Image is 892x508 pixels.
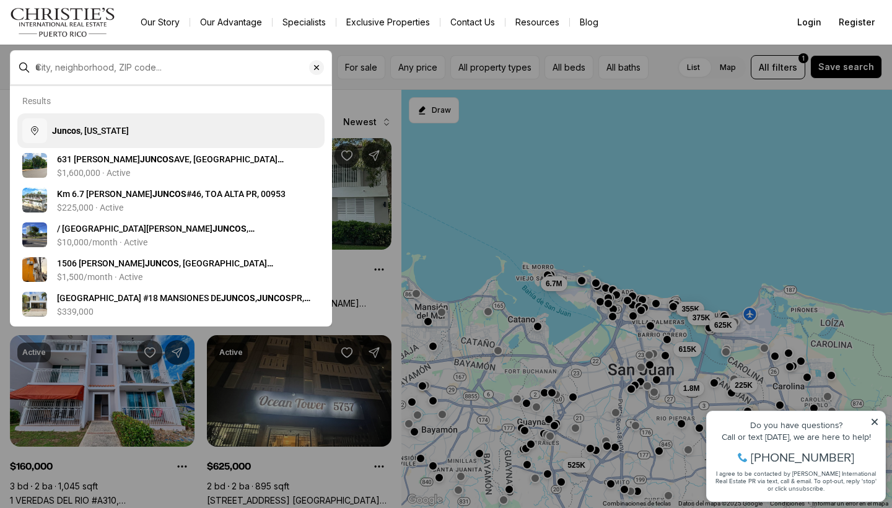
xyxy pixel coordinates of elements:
span: / [GEOGRAPHIC_DATA][PERSON_NAME] , [GEOGRAPHIC_DATA][PERSON_NAME], 00906 [57,224,255,246]
p: $1,600,000 · Active [57,168,130,178]
b: JUNCOS [221,293,255,303]
button: Login [790,10,829,35]
p: $10,000/month · Active [57,237,147,247]
a: View details: / AVENIDA FERNANDEZ JUNCOS [17,217,325,252]
span: 631 [PERSON_NAME] AVE, [GEOGRAPHIC_DATA][PERSON_NAME], 00907 [57,154,284,177]
span: Register [839,17,875,27]
div: Do you have questions? [13,28,179,37]
a: Our Advantage [190,14,272,31]
a: Exclusive Properties [336,14,440,31]
span: I agree to be contacted by [PERSON_NAME] International Real Estate PR via text, call & email. To ... [15,76,177,100]
button: Register [831,10,882,35]
img: logo [10,7,116,37]
span: , [US_STATE] [52,126,129,136]
p: $339,000 [57,307,94,317]
b: JUNCOS [257,293,291,303]
b: JUNCOS [145,258,179,268]
span: [GEOGRAPHIC_DATA] #18 MANSIONES DE , PR, 00777 [57,293,310,315]
a: View details: 1506 FERNANDEZ JUNCOS [17,252,325,287]
a: Specialists [273,14,336,31]
p: $225,000 · Active [57,203,123,212]
a: Blog [570,14,608,31]
a: View details: Km 6.7 MANUEL FERNANDEZ JUNCOS #46 [17,183,325,217]
b: JUNCOS [152,189,186,199]
b: JUNCOS [140,154,174,164]
a: Resources [505,14,569,31]
button: Clear search input [309,51,331,84]
p: $1,500/month · Active [57,272,142,282]
a: View details: 631 FERNANDEZ JUNCOS AVE [17,148,325,183]
button: Juncos, [US_STATE] [17,113,325,148]
span: Login [797,17,821,27]
a: Our Story [131,14,190,31]
span: 1506 [PERSON_NAME] , [GEOGRAPHIC_DATA][PERSON_NAME], 00910 [57,258,273,281]
p: Results [22,96,51,106]
a: View details: Calle Eucalipto #18 MANSIONES DE JUNCOS [17,287,325,322]
span: Km 6.7 [PERSON_NAME] #46, TOA ALTA PR, 00953 [57,189,286,199]
b: JUNCOS [212,224,247,234]
span: [PHONE_NUMBER] [51,58,154,71]
button: Contact Us [440,14,505,31]
div: Call or text [DATE], we are here to help! [13,40,179,48]
b: Juncos [52,126,81,136]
